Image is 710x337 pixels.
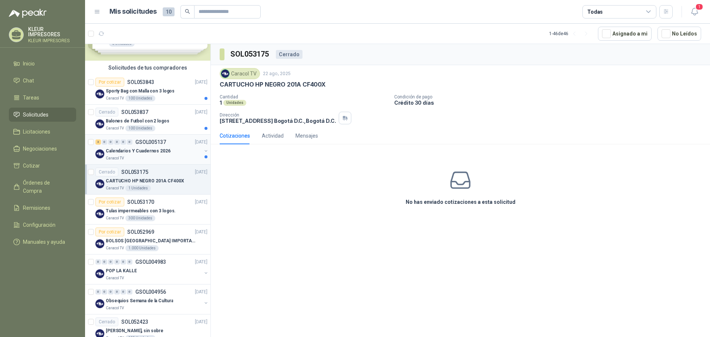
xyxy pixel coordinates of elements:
[9,9,47,18] img: Logo peakr
[114,139,120,145] div: 0
[195,289,207,296] p: [DATE]
[85,61,210,75] div: Solicitudes de tus compradores
[125,95,155,101] div: 100 Unidades
[9,218,76,232] a: Configuración
[9,201,76,215] a: Remisiones
[106,148,170,155] p: Calendarios Y Cuadernos 2026
[406,198,515,206] h3: No has enviado cotizaciones a esta solicitud
[23,145,57,153] span: Negociaciones
[220,118,336,124] p: [STREET_ADDRESS] Bogotá D.C. , Bogotá D.C.
[263,70,291,77] p: 22 ago, 2025
[23,162,40,170] span: Cotizar
[121,139,126,145] div: 0
[95,179,104,188] img: Company Logo
[95,317,118,326] div: Cerrado
[106,95,124,101] p: Caracol TV
[195,109,207,116] p: [DATE]
[121,319,148,324] p: SOL052423
[106,118,169,125] p: Balones de Futbol con 2 logos
[127,80,154,85] p: SOL053843
[195,79,207,86] p: [DATE]
[106,245,124,251] p: Caracol TV
[221,70,229,78] img: Company Logo
[114,289,120,294] div: 0
[121,259,126,264] div: 0
[135,139,166,145] p: GSOL005137
[127,289,132,294] div: 0
[102,139,107,145] div: 0
[23,238,65,246] span: Manuales y ayuda
[394,94,707,100] p: Condición de pago
[9,125,76,139] a: Licitaciones
[195,199,207,206] p: [DATE]
[106,215,124,221] p: Caracol TV
[121,169,148,175] p: SOL053175
[121,109,148,115] p: SOL053837
[121,289,126,294] div: 0
[108,289,114,294] div: 0
[220,132,250,140] div: Cotizaciones
[220,112,336,118] p: Dirección
[23,60,35,68] span: Inicio
[106,327,163,334] p: [PERSON_NAME], sin sobre
[95,139,101,145] div: 3
[85,105,210,135] a: CerradoSOL053837[DATE] Company LogoBalones de Futbol con 2 logosCaracol TV100 Unidades
[220,81,326,88] p: CARTUCHO HP NEGRO 201A CF400X
[95,289,101,294] div: 0
[276,50,302,59] div: Cerrado
[163,7,175,16] span: 10
[23,204,50,212] span: Remisiones
[95,138,209,161] a: 3 0 0 0 0 0 GSOL005137[DATE] Company LogoCalendarios Y Cuadernos 2026Caracol TV
[114,259,120,264] div: 0
[106,237,198,245] p: BOLSOS [GEOGRAPHIC_DATA] IMPORTADO [GEOGRAPHIC_DATA]-397-1
[295,132,318,140] div: Mensajes
[95,119,104,128] img: Company Logo
[28,27,76,37] p: KLEUR IMPRESORES
[230,48,270,60] h3: SOL053175
[185,9,190,14] span: search
[23,111,48,119] span: Solicitudes
[95,299,104,308] img: Company Logo
[9,74,76,88] a: Chat
[95,78,124,87] div: Por cotizar
[195,229,207,236] p: [DATE]
[106,305,124,311] p: Caracol TV
[127,229,154,235] p: SOL052969
[9,235,76,249] a: Manuales y ayuda
[28,38,76,43] p: KLEUR IMPRESORES
[95,108,118,117] div: Cerrado
[9,108,76,122] a: Solicitudes
[102,289,107,294] div: 0
[95,209,104,218] img: Company Logo
[109,6,157,17] h1: Mis solicitudes
[106,155,124,161] p: Caracol TV
[125,215,155,221] div: 300 Unidades
[262,132,284,140] div: Actividad
[95,259,101,264] div: 0
[106,267,137,274] p: POP LA KALLE
[598,27,652,41] button: Asignado a mi
[220,100,222,106] p: 1
[195,169,207,176] p: [DATE]
[695,3,703,10] span: 1
[127,139,132,145] div: 0
[135,259,166,264] p: GSOL004983
[95,168,118,176] div: Cerrado
[95,239,104,248] img: Company Logo
[195,139,207,146] p: [DATE]
[95,149,104,158] img: Company Logo
[106,185,124,191] p: Caracol TV
[23,77,34,85] span: Chat
[135,289,166,294] p: GSOL004956
[106,88,175,95] p: Sporty Bag con Malla con 3 logos
[23,94,39,102] span: Tareas
[23,221,55,229] span: Configuración
[125,185,151,191] div: 1 Unidades
[125,245,159,251] div: 1.000 Unidades
[108,259,114,264] div: 0
[23,128,50,136] span: Licitaciones
[95,287,209,311] a: 0 0 0 0 0 0 GSOL004956[DATE] Company LogoObsequios Semana de la CulturaCaracol TV
[95,269,104,278] img: Company Logo
[102,259,107,264] div: 0
[85,165,210,195] a: CerradoSOL053175[DATE] Company LogoCARTUCHO HP NEGRO 201A CF400XCaracol TV1 Unidades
